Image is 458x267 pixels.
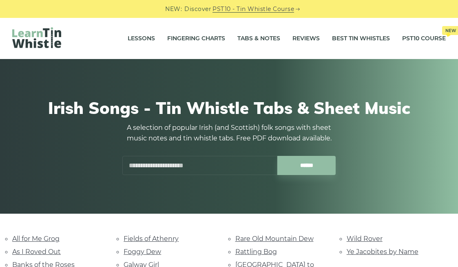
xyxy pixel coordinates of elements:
a: Reviews [292,28,320,49]
a: Lessons [128,28,155,49]
a: Fields of Athenry [124,235,179,243]
a: Rattling Bog [235,248,277,256]
a: Wild Rover [347,235,383,243]
a: Best Tin Whistles [332,28,390,49]
img: LearnTinWhistle.com [12,27,61,48]
a: PST10 CourseNew [402,28,446,49]
a: Foggy Dew [124,248,161,256]
a: Fingering Charts [167,28,225,49]
a: Ye Jacobites by Name [347,248,418,256]
a: All for Me Grog [12,235,60,243]
h1: Irish Songs - Tin Whistle Tabs & Sheet Music [16,98,442,118]
a: As I Roved Out [12,248,61,256]
a: Rare Old Mountain Dew [235,235,314,243]
p: A selection of popular Irish (and Scottish) folk songs with sheet music notes and tin whistle tab... [119,123,339,144]
a: Tabs & Notes [237,28,280,49]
